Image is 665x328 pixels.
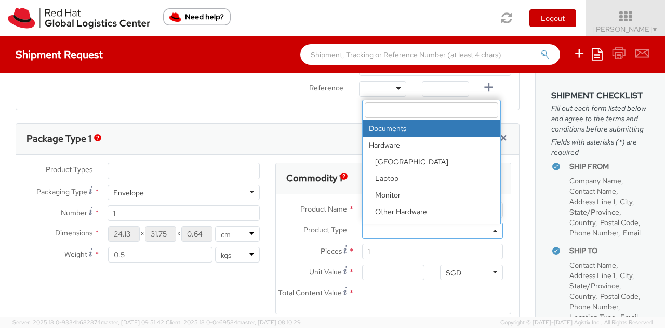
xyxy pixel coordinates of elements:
[46,165,92,174] span: Product Types
[569,281,619,291] span: State/Province
[620,271,632,280] span: City
[26,134,91,144] h3: Package Type 1
[569,187,616,196] span: Contact Name
[369,220,500,237] li: Server
[321,246,342,256] span: Pieces
[569,312,616,322] span: Location Type
[569,302,618,311] span: Phone Number
[551,91,649,100] h3: Shipment Checklist
[145,226,176,242] input: Width
[16,49,103,60] h4: Shipment Request
[369,203,500,220] li: Other Hardware
[652,25,658,34] span: ▼
[593,24,658,34] span: [PERSON_NAME]
[101,319,164,326] span: master, [DATE] 09:51:42
[600,292,639,301] span: Postal Code
[286,173,342,183] h3: Commodity 1
[181,226,212,242] input: Height
[8,8,150,29] img: rh-logistics-00dfa346123c4ec078e1.svg
[363,120,500,137] li: Documents
[12,319,164,326] span: Server: 2025.18.0-9334b682874
[569,271,615,280] span: Address Line 1
[176,226,181,242] span: X
[237,319,301,326] span: master, [DATE] 08:10:29
[551,137,649,158] span: Fields with asterisks (*) are required
[300,44,560,65] input: Shipment, Tracking or Reference Number (at least 4 chars)
[363,137,500,153] strong: Hardware
[163,8,231,25] button: Need help?
[623,228,641,238] span: Email
[300,204,347,214] span: Product Name
[569,247,649,255] h4: Ship To
[569,176,621,186] span: Company Name
[569,218,595,227] span: Country
[64,250,87,259] span: Weight
[309,83,343,93] span: Reference
[600,218,639,227] span: Postal Code
[569,197,615,206] span: Address Line 1
[569,163,649,170] h4: Ship From
[569,292,595,301] span: Country
[36,187,87,196] span: Packaging Type
[140,226,145,242] span: X
[55,228,92,238] span: Dimensions
[278,288,342,297] span: Total Content Value
[113,188,144,198] div: Envelope
[569,207,619,217] span: State/Province
[620,312,638,322] span: Email
[446,268,461,278] div: SGD
[369,187,500,203] li: Monitor
[303,225,347,234] span: Product Type
[309,267,342,277] span: Unit Value
[61,208,87,217] span: Number
[620,197,632,206] span: City
[529,9,576,27] button: Logout
[369,153,500,170] li: [GEOGRAPHIC_DATA]
[569,228,618,238] span: Phone Number
[369,170,500,187] li: Laptop
[108,226,139,242] input: Length
[569,260,616,270] span: Contact Name
[166,319,301,326] span: Client: 2025.18.0-0e69584
[363,137,500,253] li: Hardware
[500,319,653,327] span: Copyright © [DATE]-[DATE] Agistix Inc., All Rights Reserved
[551,103,649,134] span: Fill out each form listed below and agree to the terms and conditions before submitting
